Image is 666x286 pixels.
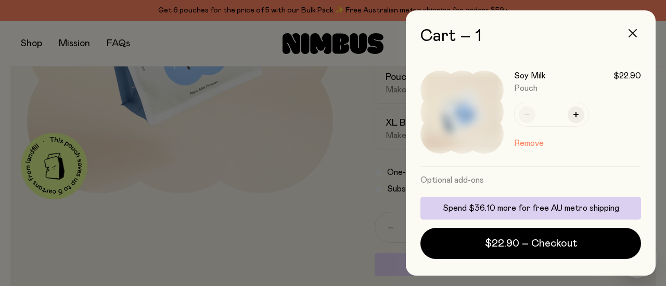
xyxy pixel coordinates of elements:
[514,71,546,81] h3: Soy Milk
[427,203,635,213] p: Spend $36.10 more for free AU metro shipping
[420,27,641,46] h2: Cart – 1
[514,84,537,92] span: Pouch
[420,228,641,259] button: $22.90 – Checkout
[420,167,641,194] h3: Optional add-ons
[613,71,641,81] span: $22.90
[514,137,544,149] button: Remove
[485,236,577,251] span: $22.90 – Checkout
